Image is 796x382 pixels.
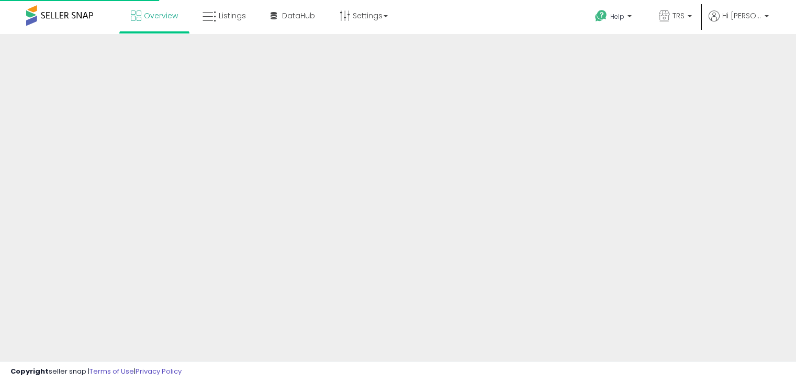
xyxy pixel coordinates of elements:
strong: Copyright [10,366,49,376]
i: Get Help [595,9,608,23]
div: seller snap | | [10,367,182,377]
span: TRS [672,10,685,21]
span: Hi [PERSON_NAME] [722,10,761,21]
a: Privacy Policy [136,366,182,376]
a: Terms of Use [89,366,134,376]
span: Overview [144,10,178,21]
span: Listings [219,10,246,21]
span: DataHub [282,10,315,21]
span: Help [610,12,624,21]
a: Help [587,2,642,34]
a: Hi [PERSON_NAME] [709,10,769,34]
